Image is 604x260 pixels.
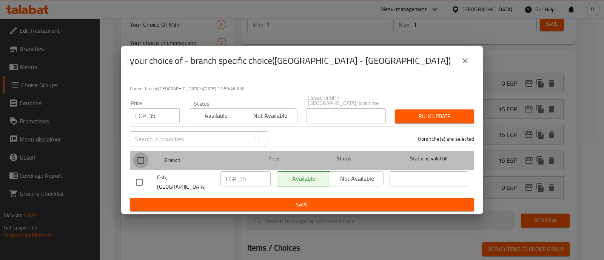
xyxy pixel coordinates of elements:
span: Bulk update [401,112,468,121]
input: Please enter price [149,108,180,123]
h2: your choice of - branch specific choice([GEOGRAPHIC_DATA] - [GEOGRAPHIC_DATA]) [130,55,451,67]
input: Please enter price [239,171,271,186]
p: Current time in [GEOGRAPHIC_DATA] is [DATE] 11:59:46 AM [130,85,474,92]
button: Bulk update [395,109,474,123]
button: Not available [243,108,297,123]
span: Status is valid till [390,154,468,163]
p: 0 branche(s) are selected [418,135,474,143]
input: Search in branches [130,131,251,146]
p: EGP [226,174,236,183]
span: Osh, [GEOGRAPHIC_DATA] [157,173,214,192]
span: Status [305,154,384,163]
span: Save [136,200,468,209]
button: Save [130,198,474,212]
span: Branch [164,155,243,165]
p: EGP [135,111,146,120]
span: Available [192,110,240,121]
span: Not available [246,110,294,121]
button: close [456,52,474,70]
button: Available [189,108,243,123]
span: Price [249,154,299,163]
